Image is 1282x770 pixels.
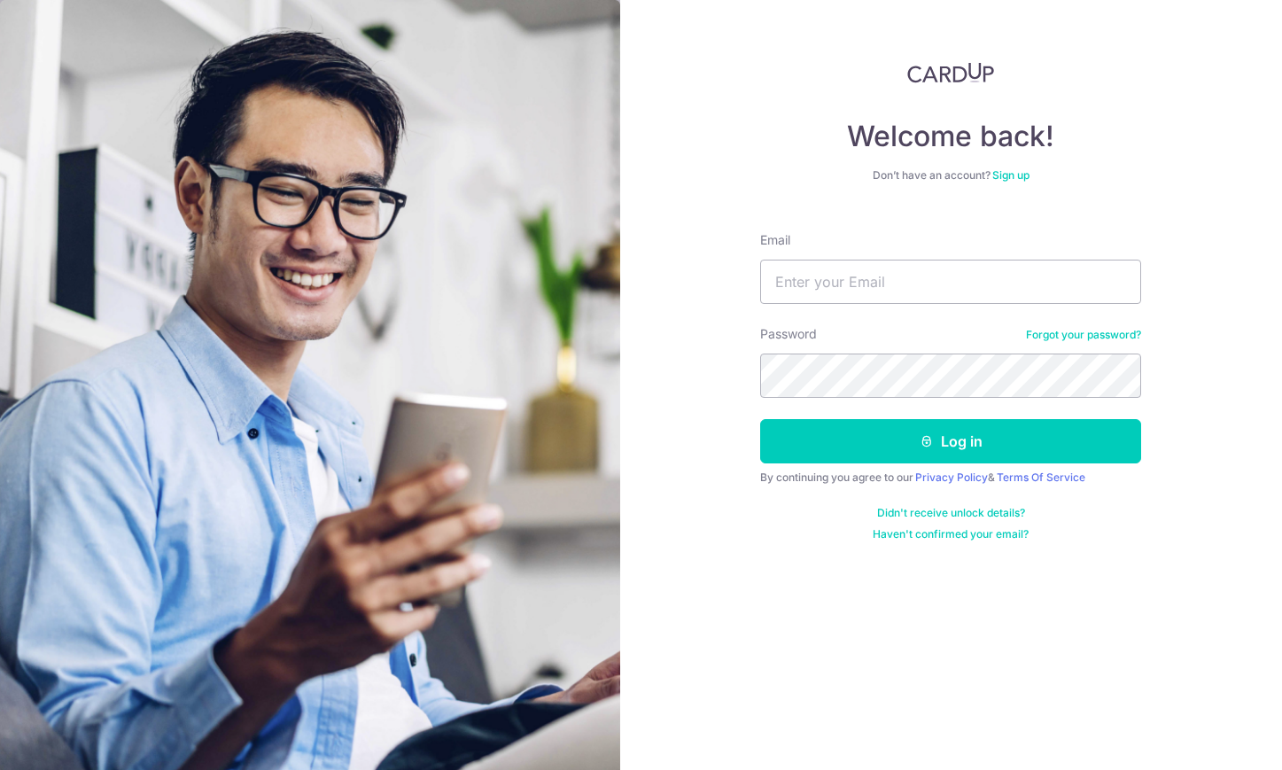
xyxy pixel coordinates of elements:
label: Password [760,325,817,343]
input: Enter your Email [760,260,1141,304]
label: Email [760,231,790,249]
a: Haven't confirmed your email? [873,527,1029,541]
a: Terms Of Service [997,471,1085,484]
a: Privacy Policy [915,471,988,484]
h4: Welcome back! [760,119,1141,154]
img: CardUp Logo [907,62,994,83]
div: Don’t have an account? [760,168,1141,183]
div: By continuing you agree to our & [760,471,1141,485]
button: Log in [760,419,1141,463]
a: Forgot your password? [1026,328,1141,342]
a: Didn't receive unlock details? [877,506,1025,520]
a: Sign up [992,168,1029,182]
